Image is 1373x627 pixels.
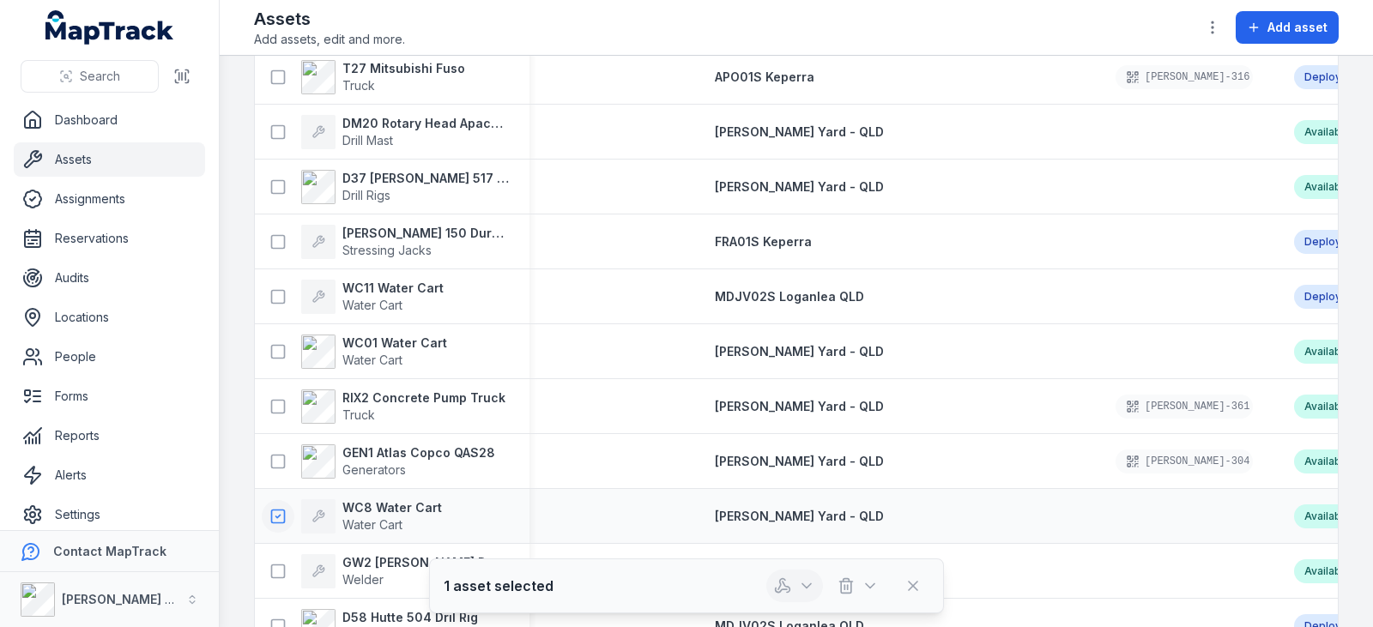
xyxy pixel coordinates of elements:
[14,497,205,532] a: Settings
[301,554,509,588] a: GW2 [PERSON_NAME] Bobcat 200 Air Pak DieselWelder
[14,182,205,216] a: Assignments
[1116,395,1253,419] div: [PERSON_NAME]-361
[14,261,205,295] a: Audits
[715,179,884,194] span: [PERSON_NAME] Yard - QLD
[342,188,390,202] span: Drill Rigs
[1267,19,1328,36] span: Add asset
[342,407,375,422] span: Truck
[342,389,505,407] strong: RIX2 Concrete Pump Truck
[1294,230,1365,254] div: Deployed
[715,234,812,249] span: FRA01S Keperra
[342,609,478,626] strong: D58 Hutte 504 Dril Rig
[301,280,444,314] a: WC11 Water CartWater Cart
[342,78,375,93] span: Truck
[342,554,509,571] strong: GW2 [PERSON_NAME] Bobcat 200 Air Pak Diesel
[1294,395,1361,419] div: Available
[1294,504,1361,528] div: Available
[14,221,205,256] a: Reservations
[301,170,509,204] a: D37 [PERSON_NAME] 517 Hydraulic Drill RigDrill Rigs
[14,340,205,374] a: People
[715,454,884,468] span: [PERSON_NAME] Yard - QLD
[14,419,205,453] a: Reports
[14,103,205,137] a: Dashboard
[444,576,553,596] strong: 1 asset selected
[342,517,402,532] span: Water Cart
[45,10,174,45] a: MapTrack
[715,343,884,360] a: [PERSON_NAME] Yard - QLD
[715,508,884,525] a: [PERSON_NAME] Yard - QLD
[715,124,884,139] span: [PERSON_NAME] Yard - QLD
[53,544,166,558] strong: Contact MapTrack
[1116,449,1253,473] div: [PERSON_NAME]-304
[1294,175,1361,199] div: Available
[1236,11,1339,44] button: Add asset
[715,289,864,304] span: MDJV02S Loganlea QLD
[254,31,405,48] span: Add assets, edit and more.
[1294,120,1361,144] div: Available
[14,300,205,335] a: Locations
[342,170,509,187] strong: D37 [PERSON_NAME] 517 Hydraulic Drill Rig
[342,225,509,242] strong: [PERSON_NAME] 150 Durapac 150T
[342,499,442,516] strong: WC8 Water Cart
[14,458,205,492] a: Alerts
[342,353,402,367] span: Water Cart
[715,69,814,84] span: APO01S Keperra
[715,344,884,359] span: [PERSON_NAME] Yard - QLD
[715,124,884,141] a: [PERSON_NAME] Yard - QLD
[715,69,814,86] a: APO01S Keperra
[1294,559,1361,583] div: Available
[301,335,447,369] a: WC01 Water CartWater Cart
[301,60,465,94] a: T27 Mitsubishi FusoTruck
[80,68,120,85] span: Search
[14,142,205,177] a: Assets
[301,499,442,534] a: WC8 Water CartWater Cart
[342,572,384,587] span: Welder
[1294,340,1361,364] div: Available
[342,444,495,461] strong: GEN1 Atlas Copco QAS28
[342,243,432,257] span: Stressing Jacks
[715,288,864,305] a: MDJV02S Loganlea QLD
[342,60,465,77] strong: T27 Mitsubishi Fuso
[715,233,812,250] a: FRA01S Keperra
[715,509,884,523] span: [PERSON_NAME] Yard - QLD
[342,133,393,148] span: Drill Mast
[301,444,495,479] a: GEN1 Atlas Copco QAS28Generators
[14,379,205,413] a: Forms
[1116,65,1253,89] div: [PERSON_NAME]-316
[1294,449,1361,473] div: Available
[715,453,884,470] a: [PERSON_NAME] Yard - QLD
[342,115,509,132] strong: DM20 Rotary Head Apache 1
[62,592,203,606] strong: [PERSON_NAME] Group
[715,399,884,413] span: [PERSON_NAME] Yard - QLD
[1294,65,1365,89] div: Deployed
[342,298,402,312] span: Water Cart
[342,335,447,352] strong: WC01 Water Cart
[21,60,159,93] button: Search
[301,225,509,259] a: [PERSON_NAME] 150 Durapac 150TStressing Jacks
[342,280,444,297] strong: WC11 Water Cart
[715,178,884,196] a: [PERSON_NAME] Yard - QLD
[301,115,509,149] a: DM20 Rotary Head Apache 1Drill Mast
[301,389,505,424] a: RIX2 Concrete Pump TruckTruck
[715,398,884,415] a: [PERSON_NAME] Yard - QLD
[342,462,406,477] span: Generators
[254,7,405,31] h2: Assets
[1294,285,1365,309] div: Deployed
